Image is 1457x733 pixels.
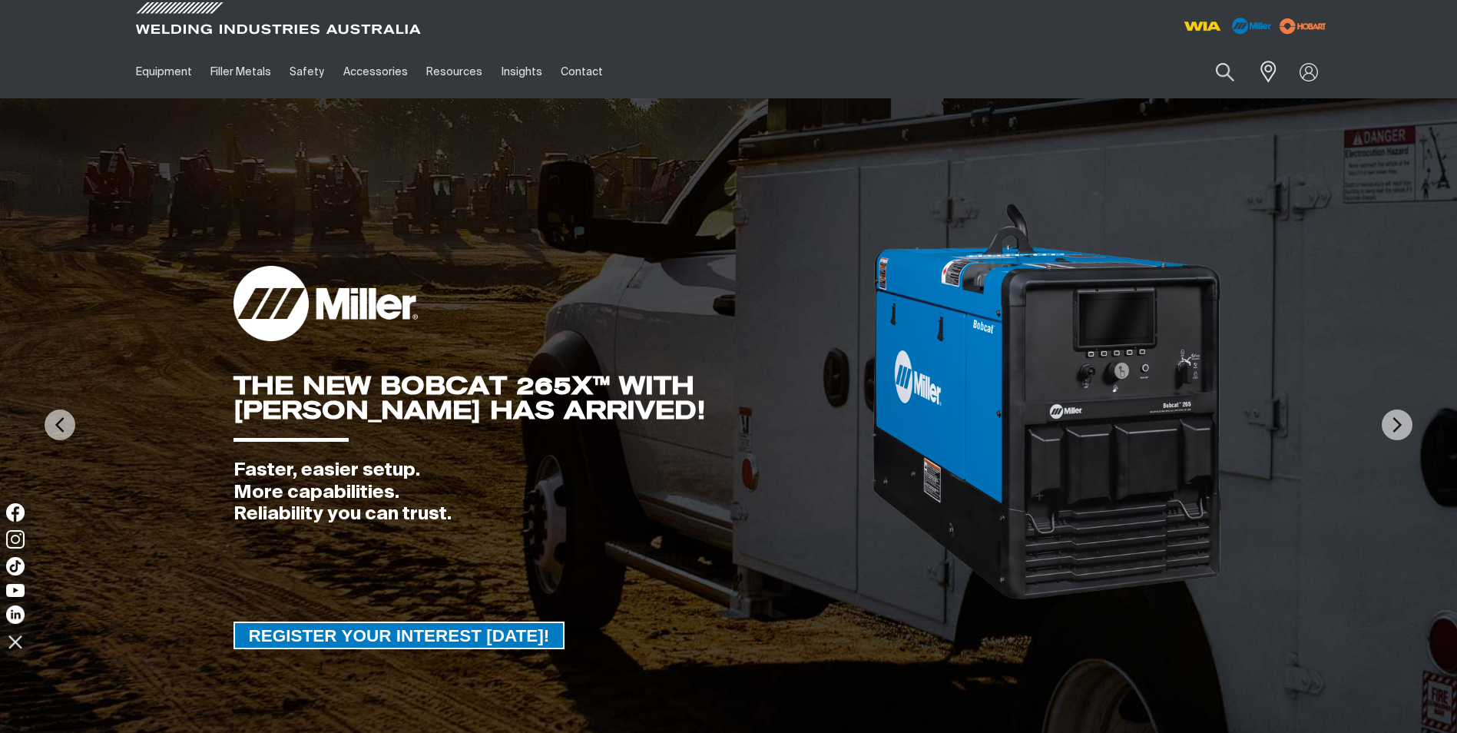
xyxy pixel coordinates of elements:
[235,622,564,649] span: REGISTER YOUR INTEREST [DATE]!
[2,629,28,655] img: hide socials
[551,45,612,98] a: Contact
[492,45,551,98] a: Insights
[6,584,25,597] img: YouTube
[6,530,25,549] img: Instagram
[417,45,492,98] a: Resources
[127,45,1030,98] nav: Main
[334,45,417,98] a: Accessories
[1179,54,1250,90] input: Product name or item number...
[233,459,871,526] div: Faster, easier setup. More capabilities. Reliability you can trust.
[6,557,25,575] img: TikTok
[6,605,25,624] img: LinkedIn
[1199,54,1251,90] button: Search products
[6,503,25,522] img: Facebook
[1275,15,1331,38] img: miller
[233,373,871,423] div: THE NEW BOBCAT 265X™ WITH [PERSON_NAME] HAS ARRIVED!
[45,410,75,440] img: PrevArrow
[201,45,280,98] a: Filler Metals
[233,622,565,649] a: REGISTER YOUR INTEREST TODAY!
[127,45,201,98] a: Equipment
[1382,410,1412,440] img: NextArrow
[280,45,333,98] a: Safety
